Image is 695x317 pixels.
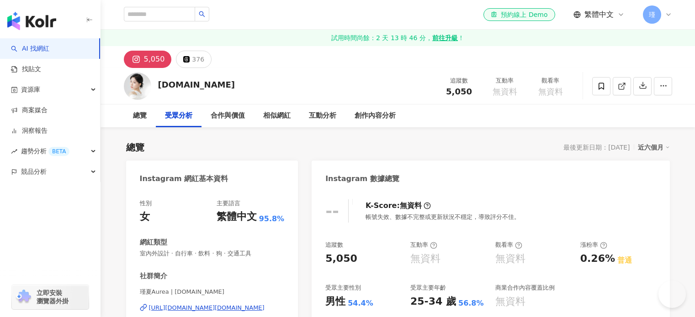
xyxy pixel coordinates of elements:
div: 受眾分析 [165,110,192,121]
strong: 前往升級 [432,33,458,42]
span: 瑾夏Aurea | [DOMAIN_NAME] [140,288,285,296]
img: chrome extension [15,290,32,304]
div: 追蹤數 [325,241,343,249]
div: 25-34 歲 [410,295,456,309]
button: 376 [176,51,212,68]
div: Instagram 數據總覽 [325,174,399,184]
div: 最後更新日期：[DATE] [563,144,630,151]
div: 總覽 [126,141,144,154]
div: 無資料 [410,252,440,266]
div: [DOMAIN_NAME] [158,79,235,90]
span: 瑾 [649,10,655,20]
div: -- [325,202,339,220]
span: 立即安裝 瀏覽器外掛 [37,289,69,305]
div: 54.4% [348,298,373,308]
div: 互動分析 [309,110,336,121]
a: 洞察報告 [11,126,48,135]
div: 女 [140,210,150,224]
span: search [199,11,205,17]
img: KOL Avatar [124,73,151,100]
button: 5,050 [124,51,172,68]
div: Instagram 網紅基本資料 [140,174,228,184]
span: 資源庫 [21,79,40,100]
div: 總覽 [133,110,147,121]
div: 觀看率 [495,241,522,249]
div: BETA [48,147,69,156]
div: 創作內容分析 [355,110,396,121]
a: 試用時間尚餘：2 天 13 時 46 分，前往升級！ [101,30,695,46]
div: 近六個月 [638,141,670,153]
img: logo [7,12,56,30]
div: 追蹤數 [442,76,477,85]
div: 主要語言 [217,199,240,208]
div: 相似網紅 [263,110,291,121]
div: 男性 [325,295,345,309]
div: 預約線上 Demo [491,10,547,19]
span: 室內外設計 · 自行車 · 飲料 · 狗 · 交通工具 [140,249,285,258]
a: searchAI 找網紅 [11,44,49,53]
div: 0.26% [580,252,615,266]
div: 觀看率 [533,76,568,85]
span: 競品分析 [21,161,47,182]
div: 無資料 [495,295,525,309]
div: 互動率 [410,241,437,249]
div: 社群簡介 [140,271,167,281]
a: [URL][DOMAIN_NAME][DOMAIN_NAME] [140,304,285,312]
span: 趨勢分析 [21,141,69,161]
div: [URL][DOMAIN_NAME][DOMAIN_NAME] [149,304,265,312]
div: K-Score : [366,201,431,211]
div: 376 [192,53,204,66]
div: 無資料 [495,252,525,266]
div: 無資料 [400,201,422,211]
a: 商案媒合 [11,106,48,115]
a: chrome extension立即安裝 瀏覽器外掛 [12,285,89,309]
div: 互動率 [488,76,522,85]
div: 5,050 [144,53,165,66]
div: 合作與價值 [211,110,245,121]
span: 無資料 [538,87,563,96]
div: 56.8% [458,298,484,308]
div: 帳號失效、數據不完整或更新狀況不穩定，導致評分不佳。 [366,213,520,221]
div: 商業合作內容覆蓋比例 [495,284,555,292]
span: 5,050 [446,87,472,96]
div: 性別 [140,199,152,208]
a: 找貼文 [11,65,41,74]
span: 繁體中文 [584,10,614,20]
iframe: Help Scout Beacon - Open [658,281,686,308]
a: 預約線上 Demo [483,8,555,21]
div: 網紅類型 [140,238,167,247]
div: 漲粉率 [580,241,607,249]
div: 普通 [617,255,632,265]
span: 無資料 [493,87,517,96]
div: 受眾主要性別 [325,284,361,292]
div: 受眾主要年齡 [410,284,446,292]
span: 95.8% [259,214,285,224]
span: rise [11,148,17,155]
div: 5,050 [325,252,357,266]
div: 繁體中文 [217,210,257,224]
